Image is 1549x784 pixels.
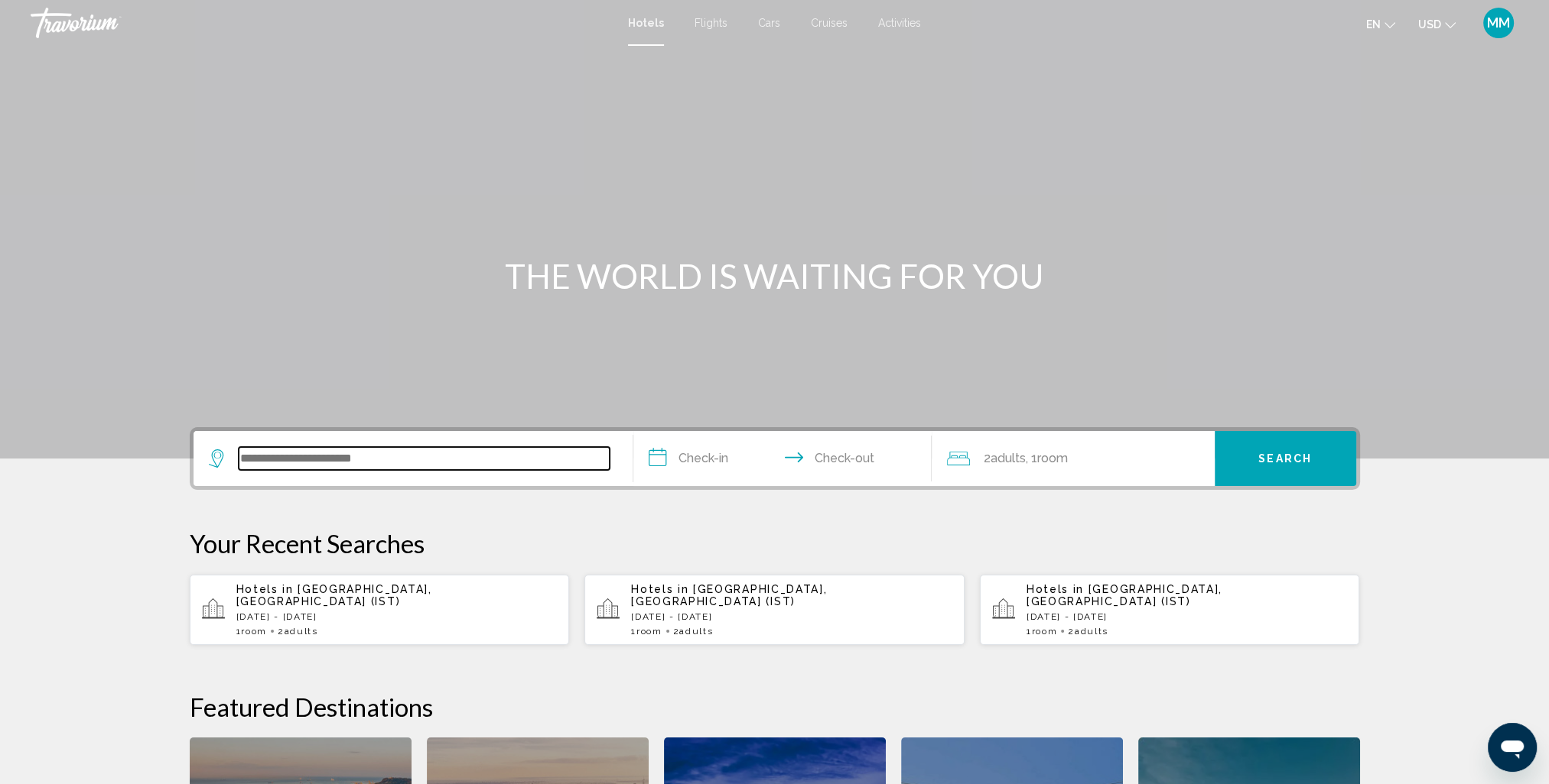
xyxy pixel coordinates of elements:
[1487,15,1510,31] span: MM
[932,431,1215,486] button: Travelers: 2 adults, 0 children
[190,574,570,646] button: Hotels in [GEOGRAPHIC_DATA], [GEOGRAPHIC_DATA] (IST)[DATE] - [DATE]1Room2Adults
[236,583,294,595] span: Hotels in
[1075,626,1108,637] span: Adults
[631,583,827,607] span: [GEOGRAPHIC_DATA], [GEOGRAPHIC_DATA] (IST)
[1068,626,1108,637] span: 2
[278,626,318,637] span: 2
[679,626,713,637] span: Adults
[190,528,1360,559] p: Your Recent Searches
[1027,583,1084,595] span: Hotels in
[236,583,432,607] span: [GEOGRAPHIC_DATA], [GEOGRAPHIC_DATA] (IST)
[633,431,932,486] button: Check in and out dates
[584,574,965,646] button: Hotels in [GEOGRAPHIC_DATA], [GEOGRAPHIC_DATA] (IST)[DATE] - [DATE]1Room2Adults
[695,17,727,29] a: Flights
[1037,451,1068,465] span: Room
[631,611,952,622] p: [DATE] - [DATE]
[1366,13,1395,35] button: Change language
[1418,13,1456,35] button: Change currency
[636,626,662,637] span: Room
[241,626,267,637] span: Room
[991,451,1026,465] span: Adults
[1027,583,1222,607] span: [GEOGRAPHIC_DATA], [GEOGRAPHIC_DATA] (IST)
[488,256,1062,296] h1: THE WORLD IS WAITING FOR YOU
[1366,18,1381,31] span: en
[190,692,1360,722] h2: Featured Destinations
[1026,448,1068,469] span: , 1
[285,626,318,637] span: Adults
[1027,611,1348,622] p: [DATE] - [DATE]
[236,626,267,637] span: 1
[673,626,714,637] span: 2
[236,611,558,622] p: [DATE] - [DATE]
[1488,723,1537,772] iframe: Кнопка запуска окна обмена сообщениями
[1479,7,1518,39] button: User Menu
[631,583,688,595] span: Hotels in
[31,8,613,38] a: Travorium
[1027,626,1057,637] span: 1
[878,17,921,29] a: Activities
[1258,453,1312,465] span: Search
[1418,18,1441,31] span: USD
[628,17,664,29] a: Hotels
[194,431,1356,486] div: Search widget
[631,626,662,637] span: 1
[811,17,848,29] a: Cruises
[1032,626,1058,637] span: Room
[984,448,1026,469] span: 2
[758,17,780,29] a: Cars
[1215,431,1356,486] button: Search
[980,574,1360,646] button: Hotels in [GEOGRAPHIC_DATA], [GEOGRAPHIC_DATA] (IST)[DATE] - [DATE]1Room2Adults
